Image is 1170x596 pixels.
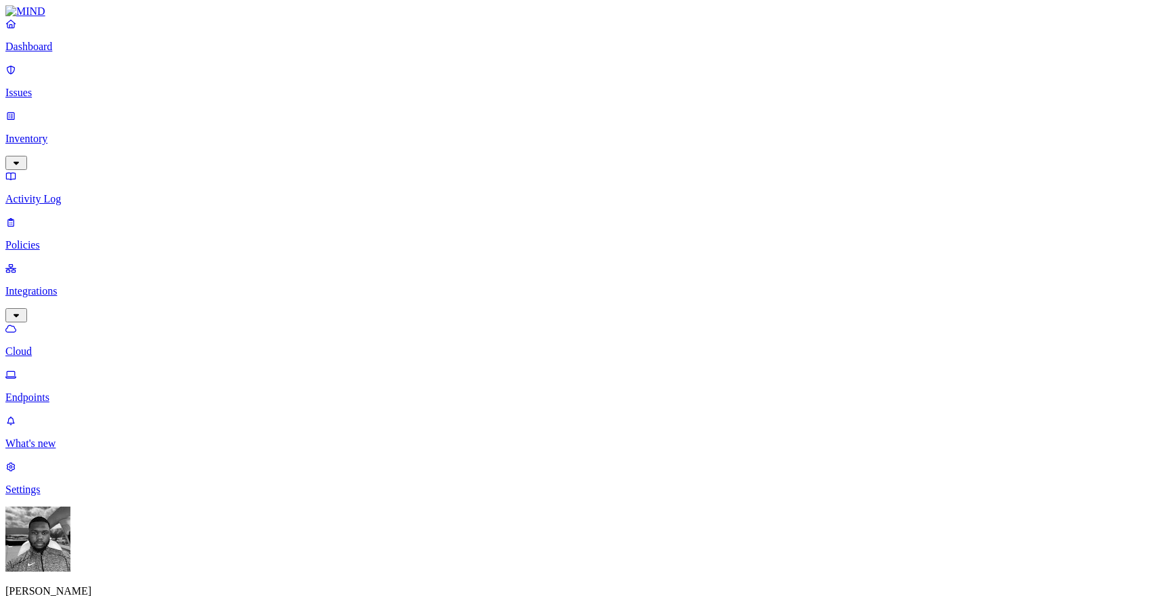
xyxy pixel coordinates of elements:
[5,133,1165,145] p: Inventory
[5,345,1165,358] p: Cloud
[5,262,1165,320] a: Integrations
[5,193,1165,205] p: Activity Log
[5,41,1165,53] p: Dashboard
[5,484,1165,496] p: Settings
[5,414,1165,450] a: What's new
[5,5,1165,18] a: MIND
[5,18,1165,53] a: Dashboard
[5,87,1165,99] p: Issues
[5,170,1165,205] a: Activity Log
[5,461,1165,496] a: Settings
[5,368,1165,404] a: Endpoints
[5,5,45,18] img: MIND
[5,64,1165,99] a: Issues
[5,110,1165,168] a: Inventory
[5,285,1165,297] p: Integrations
[5,391,1165,404] p: Endpoints
[5,438,1165,450] p: What's new
[5,322,1165,358] a: Cloud
[5,216,1165,251] a: Policies
[5,507,70,572] img: Cameron White
[5,239,1165,251] p: Policies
